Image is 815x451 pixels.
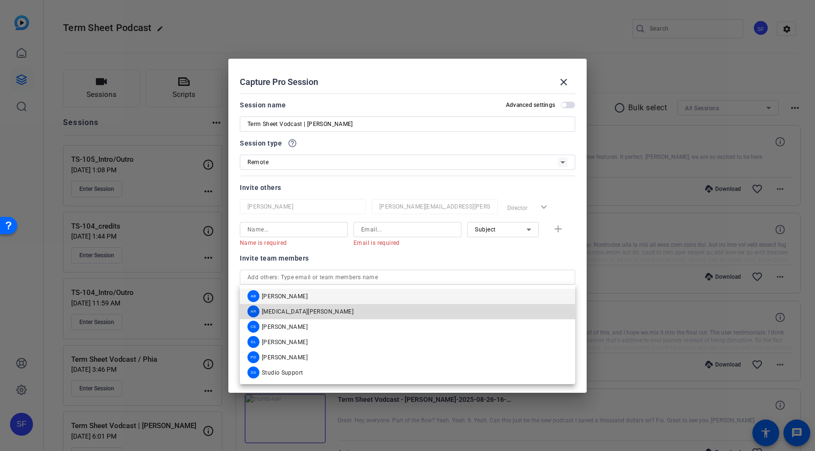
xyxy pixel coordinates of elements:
[240,137,282,149] span: Session type
[247,272,568,283] input: Add others: Type email or team members name
[506,101,555,109] h2: Advanced settings
[262,354,308,361] span: [PERSON_NAME]
[247,159,268,166] span: Remote
[262,369,303,377] span: Studio Support
[240,252,575,264] div: Invite team members
[262,308,354,315] span: [MEDICAL_DATA][PERSON_NAME]
[247,336,259,348] div: DL
[558,76,569,88] mat-icon: close
[240,237,340,248] mat-error: Name is required
[361,224,454,235] input: Email...
[288,138,297,148] mat-icon: help_outline
[240,71,575,94] div: Capture Pro Session
[379,201,490,212] input: Email...
[247,351,259,363] div: PD
[262,323,308,331] span: [PERSON_NAME]
[247,290,259,302] div: AB
[247,201,358,212] input: Name...
[247,321,259,333] div: CE
[475,226,496,233] span: Subject
[247,305,259,317] div: AR
[354,237,454,248] mat-error: Email is required
[240,182,575,193] div: Invite others
[262,338,308,346] span: [PERSON_NAME]
[262,293,308,300] span: [PERSON_NAME]
[240,99,286,111] div: Session name
[247,118,568,130] input: Enter Session Name
[247,224,340,235] input: Name...
[247,367,259,378] div: SS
